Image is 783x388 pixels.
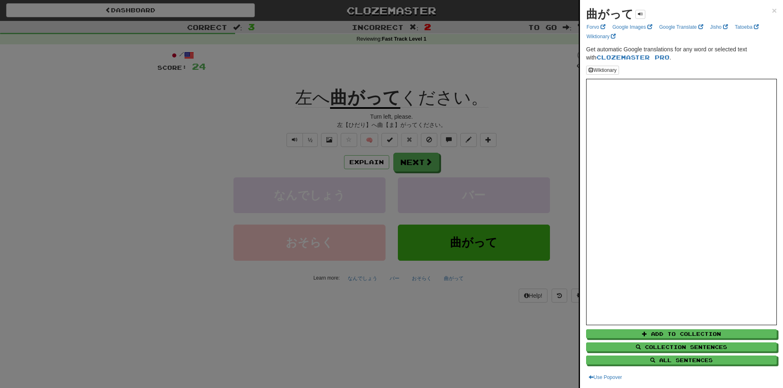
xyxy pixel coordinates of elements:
span: × [772,6,777,15]
a: Wiktionary [584,32,618,41]
a: Jisho [708,23,730,32]
a: Forvo [584,23,608,32]
button: Close [772,6,777,15]
button: Use Popover [586,373,624,382]
button: Add to Collection [586,329,777,338]
a: Clozemaster Pro [596,54,670,61]
a: Tatoeba [732,23,761,32]
button: Collection Sentences [586,342,777,351]
button: Wiktionary [586,66,619,75]
button: All Sentences [586,356,777,365]
strong: 曲がって [586,8,633,21]
a: Google Images [610,23,655,32]
a: Google Translate [657,23,706,32]
p: Get automatic Google translations for any word or selected text with . [586,45,777,62]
